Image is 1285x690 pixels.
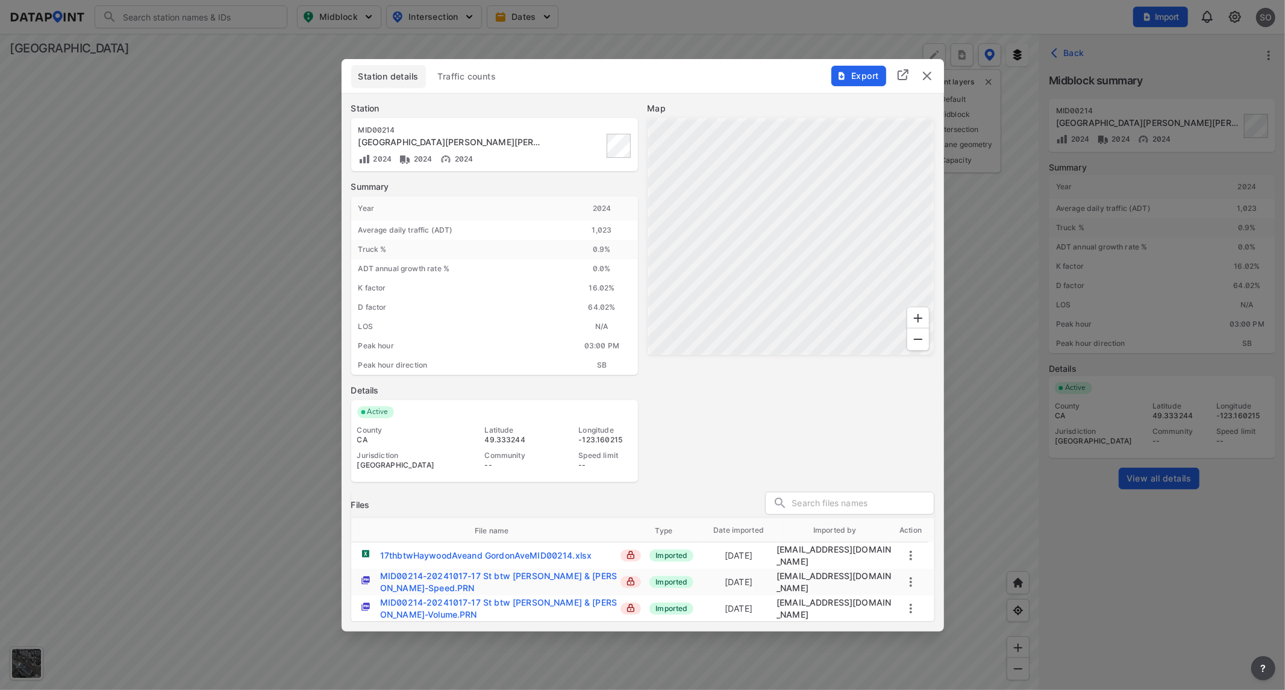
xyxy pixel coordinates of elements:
[361,576,370,585] img: _prn.4e55deb7.svg
[566,356,638,375] div: SB
[777,544,893,568] div: msuarez@westvancouver.ca
[351,102,638,114] label: Station
[357,451,444,460] div: Jurisdiction
[701,597,777,620] td: [DATE]
[838,70,878,82] span: Export
[627,577,635,586] img: lock_close.8fab59a9.svg
[485,435,538,445] div: 49.333244
[380,550,592,562] div: 17thbtwHaywoodAveand GordonAveMID00214.xlsx
[357,425,444,435] div: County
[380,597,619,621] div: MID00214-20241017-17 St btw Haywood & Gordon-Volume.PRN
[485,425,538,435] div: Latitude
[357,460,444,470] div: [GEOGRAPHIC_DATA]
[831,66,886,86] button: Export
[920,69,934,83] img: close.efbf2170.svg
[370,154,392,163] span: 2024
[351,221,566,240] div: Average daily traffic (ADT)
[566,317,638,336] div: N/A
[358,136,543,148] div: 17th St btw Haywood Ave & Gordon Ave
[351,499,370,511] h3: Files
[701,544,777,567] td: [DATE]
[649,550,693,562] span: Imported
[358,153,370,165] img: Volume count
[351,356,566,375] div: Peak hour direction
[655,525,689,536] span: Type
[1258,661,1268,676] span: ?
[907,328,930,351] div: Zoom Out
[566,196,638,221] div: 2024
[649,603,693,615] span: Imported
[380,570,619,594] div: MID00214-20241017-17 St btw Haywood & Gordon-Speed.PRN
[579,425,632,435] div: Longitude
[792,495,934,513] input: Search files names
[911,311,925,325] svg: Zoom In
[701,518,777,542] th: Date imported
[579,435,632,445] div: -123.160215
[351,317,566,336] div: LOS
[701,571,777,594] td: [DATE]
[351,65,934,88] div: basic tabs example
[452,154,474,163] span: 2024
[475,525,524,536] span: File name
[485,460,538,470] div: --
[904,575,918,589] button: more
[361,603,370,611] img: _prn.4e55deb7.svg
[411,154,433,163] span: 2024
[566,259,638,278] div: 0.0 %
[777,518,893,542] th: Imported by
[361,549,370,559] img: xlsx.b1bb01d6.svg
[351,298,566,317] div: D factor
[566,336,638,356] div: 03:00 PM
[351,336,566,356] div: Peak hour
[907,307,930,330] div: Zoom In
[351,384,638,397] label: Details
[777,597,893,621] div: adm_westvancouver@data-point.io
[920,69,934,83] button: delete
[363,406,395,418] span: Active
[627,604,635,612] img: lock_close.8fab59a9.svg
[904,548,918,563] button: more
[893,518,928,542] th: Action
[351,196,566,221] div: Year
[351,240,566,259] div: Truck %
[357,435,444,445] div: CA
[566,240,638,259] div: 0.9 %
[911,332,925,347] svg: Zoom Out
[649,576,693,588] span: Imported
[351,181,638,193] label: Summary
[904,601,918,616] button: more
[358,125,543,135] div: MID00214
[627,551,635,559] img: lock_close.8fab59a9.svg
[351,259,566,278] div: ADT annual growth rate %
[1251,656,1275,680] button: more
[648,102,934,114] label: Map
[351,278,566,298] div: K factor
[837,71,846,81] img: File%20-%20Download.70cf71cd.svg
[399,153,411,165] img: Vehicle class
[896,67,910,82] img: full_screen.b7bf9a36.svg
[358,71,419,83] span: Station details
[485,451,538,460] div: Community
[438,71,496,83] span: Traffic counts
[579,460,632,470] div: --
[566,298,638,317] div: 64.02%
[566,278,638,298] div: 16.02%
[566,221,638,240] div: 1,023
[440,153,452,165] img: Vehicle speed
[777,570,893,594] div: adm_westvancouver@data-point.io
[579,451,632,460] div: Speed limit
